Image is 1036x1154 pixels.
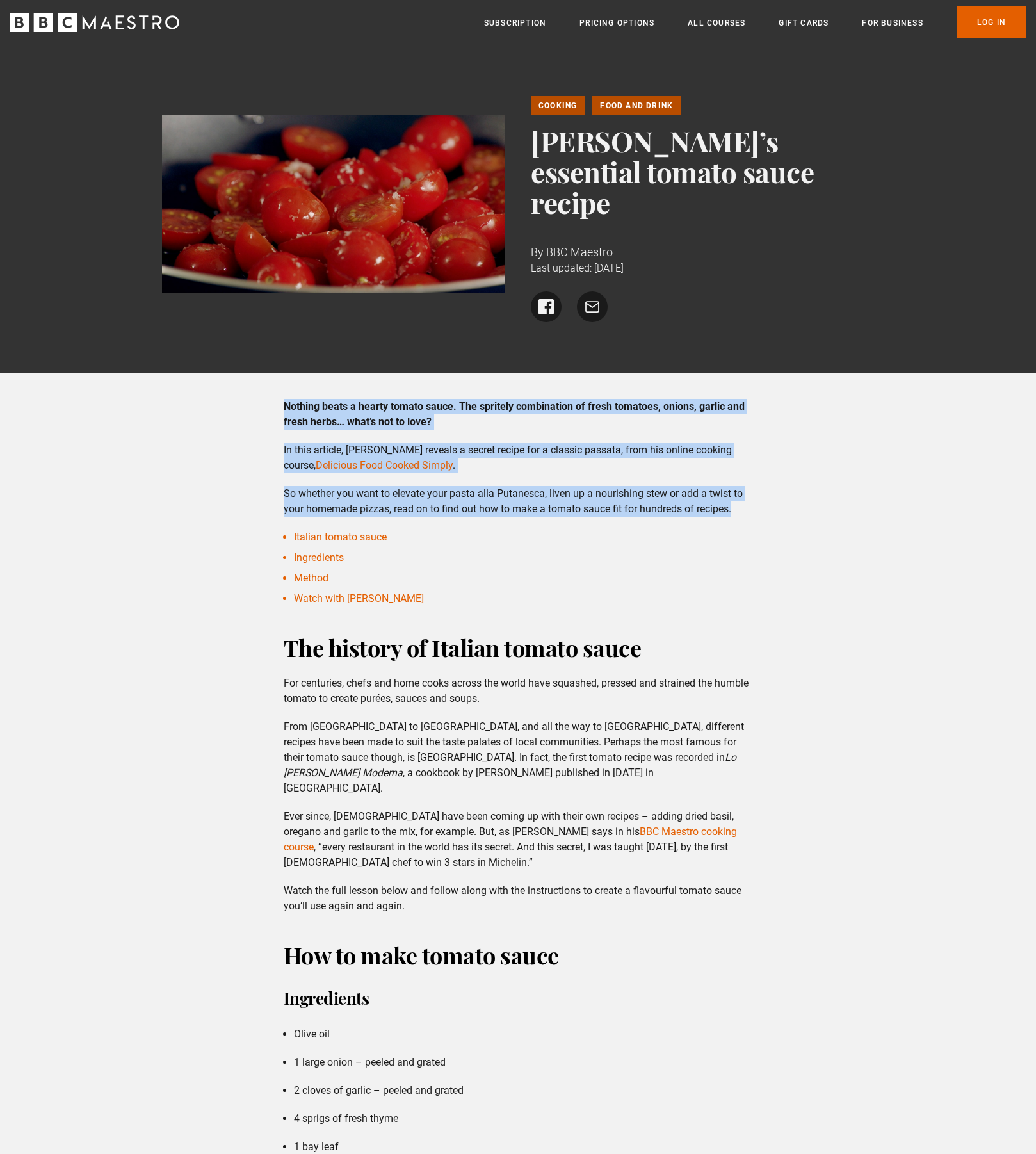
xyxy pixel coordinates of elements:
a: Food and Drink [592,96,681,115]
p: From [GEOGRAPHIC_DATA] to [GEOGRAPHIC_DATA], and all the way to [GEOGRAPHIC_DATA], different reci... [284,719,753,796]
li: 1 large onion – peeled and grated [294,1055,753,1070]
a: Italian tomato sauce [294,531,387,543]
span: BBC Maestro [546,245,613,259]
p: Ever since, [DEMOGRAPHIC_DATA] have been coming up with their own recipes – adding dried basil, o... [284,809,753,870]
p: Watch the full lesson below and follow along with the instructions to create a flavourful tomato ... [284,883,753,914]
li: Olive oil [294,1027,753,1042]
svg: BBC Maestro [10,13,179,32]
strong: Nothing beats a hearty tomato sauce. The spritely combination of fresh tomatoes, onions, garlic a... [284,400,745,428]
h1: [PERSON_NAME]’s essential tomato sauce recipe [531,126,875,218]
p: So whether you want to elevate your pasta alla Putanesca, liven up a nourishing stew or add a twi... [284,486,753,517]
a: Pricing Options [579,17,654,29]
a: Watch with [PERSON_NAME] [294,592,424,605]
h2: The history of Italian tomato sauce [284,632,753,663]
span: By [531,245,544,259]
nav: Primary [484,6,1026,38]
h2: How to make tomato sauce [284,939,753,970]
a: Delicious Food Cooked Simply [316,459,453,471]
a: Cooking [531,96,585,115]
time: Last updated: [DATE] [531,262,624,274]
h3: Ingredients [284,983,753,1014]
a: Gift Cards [779,17,829,29]
li: 2 cloves of garlic – peeled and grated [294,1083,753,1098]
li: 4 sprigs of fresh thyme [294,1111,753,1126]
p: In this article, [PERSON_NAME] reveals a secret recipe for a classic passata, from his online coo... [284,443,753,473]
a: Log In [957,6,1026,38]
a: All Courses [688,17,745,29]
em: Lo [PERSON_NAME] Moderna [284,751,736,779]
a: Subscription [484,17,546,29]
p: For centuries, chefs and home cooks across the world have squashed, pressed and strained the humb... [284,676,753,706]
a: Method [294,572,328,584]
a: For business [862,17,923,29]
a: Ingredients [294,551,344,564]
